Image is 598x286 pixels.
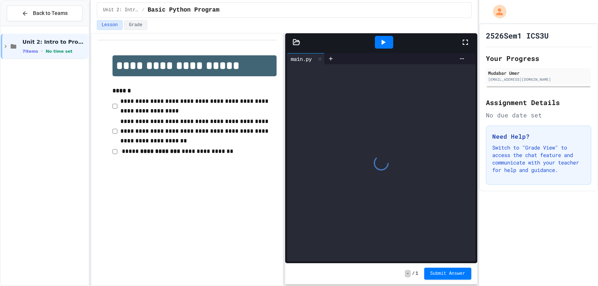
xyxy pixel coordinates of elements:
[488,70,589,76] div: Mudabar Umer
[430,271,465,277] span: Submit Answer
[41,48,43,54] span: •
[486,97,591,108] h2: Assignment Details
[416,271,418,277] span: 1
[412,271,415,277] span: /
[485,3,508,20] div: My Account
[486,53,591,64] h2: Your Progress
[97,20,123,30] button: Lesson
[148,6,219,15] span: Basic Python Program
[486,30,549,41] h1: 2526Sem1 ICS3U
[287,55,315,63] div: main.py
[287,53,325,64] div: main.py
[492,144,585,174] p: Switch to "Grade View" to access the chat feature and communicate with your teacher for help and ...
[124,20,147,30] button: Grade
[103,7,139,13] span: Unit 2: Intro to Programming
[424,268,471,280] button: Submit Answer
[142,7,145,13] span: /
[7,5,83,21] button: Back to Teams
[22,49,38,54] span: 7 items
[492,132,585,141] h3: Need Help?
[33,9,68,17] span: Back to Teams
[488,77,589,82] div: [EMAIL_ADDRESS][DOMAIN_NAME]
[46,49,73,54] span: No time set
[405,270,410,277] span: -
[22,39,87,45] span: Unit 2: Intro to Programming
[486,111,591,120] div: No due date set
